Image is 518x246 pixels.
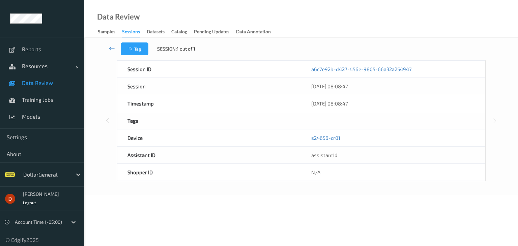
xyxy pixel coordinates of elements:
div: Timestamp [117,95,301,112]
span: 1 out of 1 [177,45,195,52]
div: Datasets [147,28,165,37]
div: Data Review [97,13,140,20]
div: Session [117,78,301,95]
div: [DATE] 08:08:47 [311,100,475,107]
div: Device [117,129,301,146]
a: Data Annotation [236,27,278,37]
a: Sessions [122,27,147,37]
div: Tags [117,112,301,129]
div: Samples [98,28,115,37]
div: Catalog [171,28,187,37]
div: Shopper ID [117,164,301,181]
span: Session: [157,45,177,52]
a: Datasets [147,27,171,37]
a: s24656-cr01 [311,135,340,141]
div: Sessions [122,28,140,37]
div: assistantId [311,152,475,158]
a: Pending Updates [194,27,236,37]
a: Catalog [171,27,194,37]
div: Data Annotation [236,28,271,37]
div: Pending Updates [194,28,229,37]
div: Session ID [117,61,301,78]
div: [DATE] 08:08:47 [311,83,475,90]
div: N/A [301,164,485,181]
a: a6c7e92b-d427-456e-9805-66a32a254947 [311,66,412,72]
button: Tag [121,42,148,55]
a: Samples [98,27,122,37]
div: Assistant ID [117,147,301,163]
